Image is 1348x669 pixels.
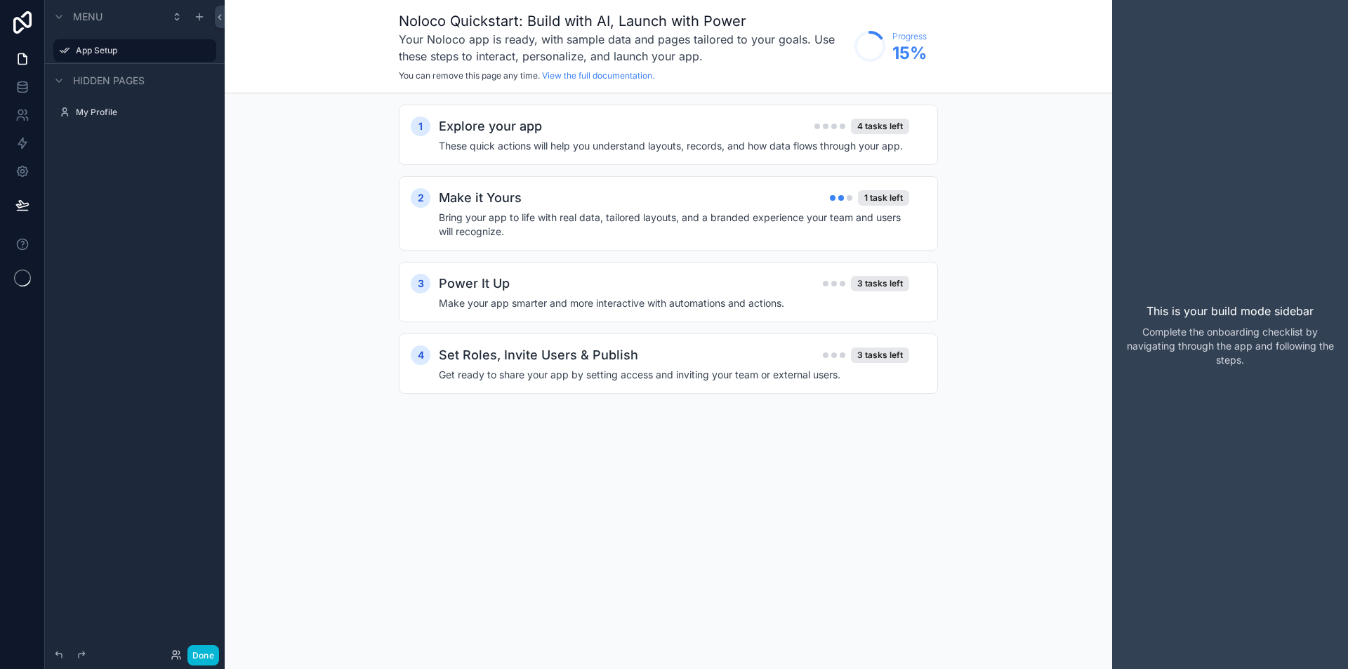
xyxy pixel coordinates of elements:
span: Progress [892,31,927,42]
span: Hidden pages [73,74,145,88]
h3: Your Noloco app is ready, with sample data and pages tailored to your goals. Use these steps to i... [399,31,847,65]
label: App Setup [76,45,208,56]
span: 15 % [892,42,927,65]
span: Menu [73,10,103,24]
h1: Noloco Quickstart: Build with AI, Launch with Power [399,11,847,31]
button: Done [187,645,219,665]
p: This is your build mode sidebar [1147,303,1314,319]
p: Complete the onboarding checklist by navigating through the app and following the steps. [1123,325,1337,367]
label: My Profile [76,107,213,118]
span: You can remove this page any time. [399,70,540,81]
a: View the full documentation. [542,70,654,81]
